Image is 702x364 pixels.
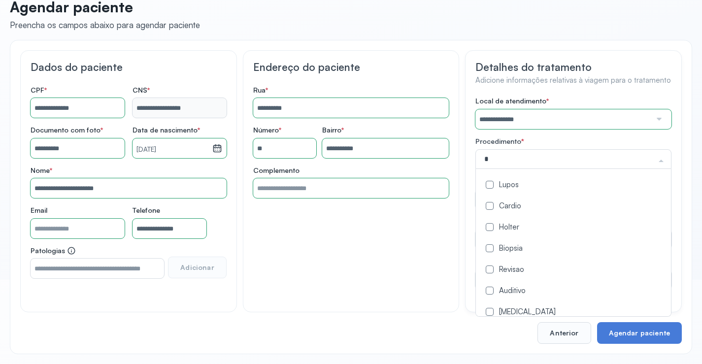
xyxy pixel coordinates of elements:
[322,126,344,134] span: Bairro
[475,97,549,105] span: Local de atendimento
[253,126,281,134] span: Número
[475,137,521,145] span: Procedimento
[31,61,227,73] h3: Dados do paciente
[253,166,300,175] span: Complemento
[253,61,449,73] h3: Endereço do paciente
[482,154,655,164] input: procedures-searchbox
[537,322,591,344] button: Anterior
[475,61,671,73] h3: Detalhes do tratamento
[482,287,670,296] div: Auditivo
[133,126,200,134] span: Data de nascimento
[136,145,208,155] small: [DATE]
[482,244,670,254] div: Biopsia
[482,181,670,190] div: Lupos
[31,126,103,134] span: Documento com foto
[597,322,682,344] button: Agendar paciente
[475,76,671,85] h4: Adicione informações relativas à viagem para o tratamento
[31,166,52,175] span: Nome
[31,246,76,255] span: Patologias
[133,206,160,215] span: Telefone
[168,257,226,278] button: Adicionar
[482,308,670,317] div: [MEDICAL_DATA]
[133,86,150,95] span: CNS
[482,265,670,275] div: Revisao
[482,223,670,232] div: Holter
[31,206,47,215] span: Email
[10,20,200,30] div: Preencha os campos abaixo para agendar paciente
[31,86,47,95] span: CPF
[253,86,268,95] span: Rua
[482,202,670,211] div: Cardio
